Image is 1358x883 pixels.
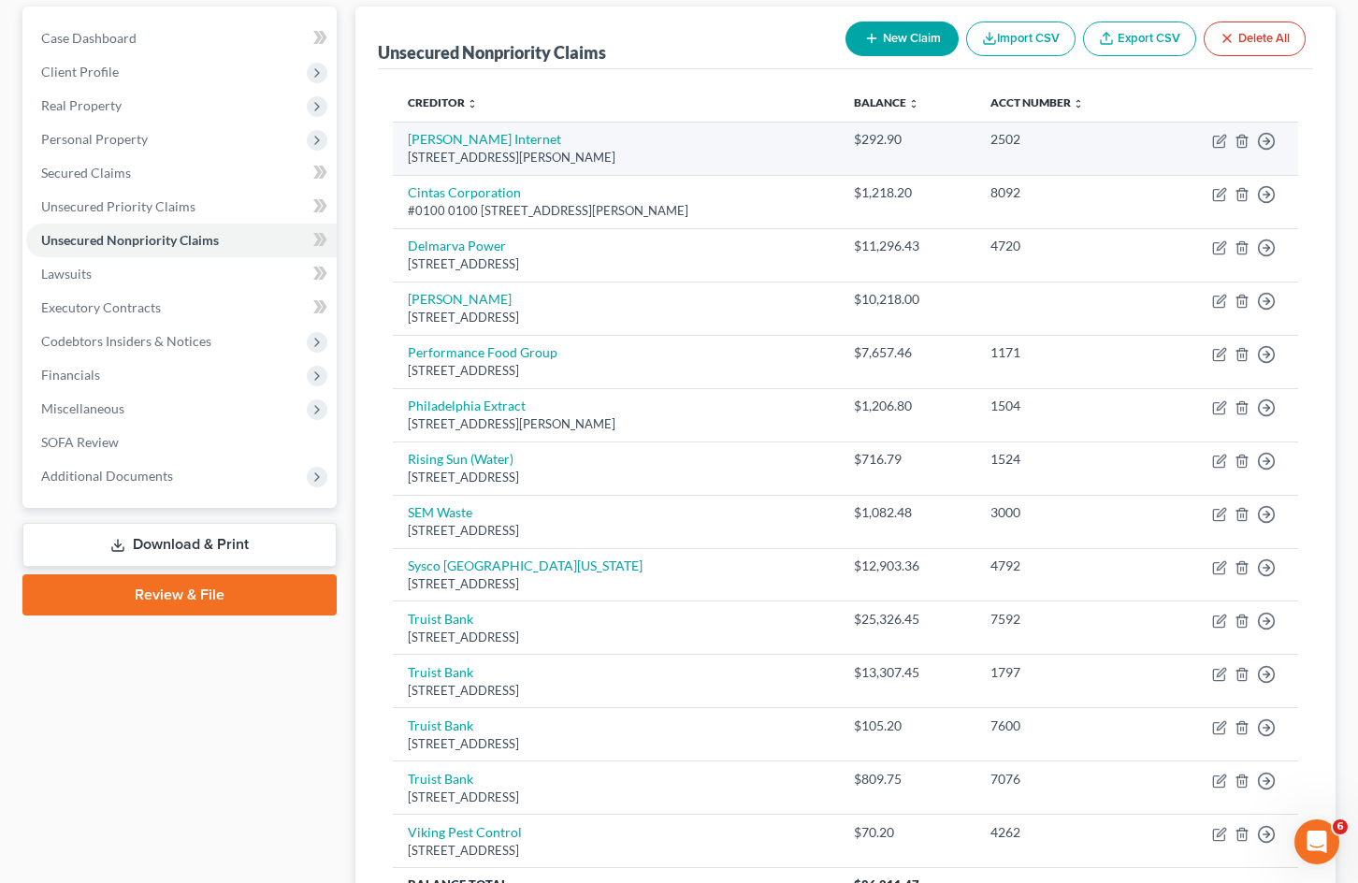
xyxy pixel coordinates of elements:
div: [STREET_ADDRESS] [408,362,824,380]
a: Truist Bank [408,664,473,680]
div: 2502 [990,130,1138,149]
div: [STREET_ADDRESS] [408,309,824,326]
span: Real Property [41,97,122,113]
a: Secured Claims [26,156,337,190]
span: Unsecured Nonpriority Claims [41,232,219,248]
div: $13,307.45 [854,663,961,682]
div: $716.79 [854,450,961,469]
div: $809.75 [854,770,961,789]
a: Executory Contracts [26,291,337,325]
div: $11,296.43 [854,237,961,255]
button: Delete All [1204,22,1306,56]
a: Unsecured Nonpriority Claims [26,224,337,257]
div: $10,218.00 [854,290,961,309]
div: Unsecured Nonpriority Claims [378,41,606,64]
a: Case Dashboard [26,22,337,55]
div: [STREET_ADDRESS] [408,255,824,273]
span: Unsecured Priority Claims [41,198,195,214]
a: Lawsuits [26,257,337,291]
div: $25,326.45 [854,610,961,629]
span: Additional Documents [41,468,173,484]
div: 8092 [990,183,1138,202]
a: Acct Number unfold_more [990,95,1084,109]
div: [STREET_ADDRESS] [408,469,824,486]
a: SOFA Review [26,426,337,459]
div: 1524 [990,450,1138,469]
button: Import CSV [966,22,1076,56]
a: Delmarva Power [408,238,506,253]
div: 4792 [990,557,1138,575]
span: SOFA Review [41,434,119,450]
i: unfold_more [908,98,919,109]
span: Secured Claims [41,165,131,181]
span: Lawsuits [41,266,92,282]
div: $7,657.46 [854,343,961,362]
iframe: Intercom live chat [1294,819,1339,864]
span: 6 [1333,819,1348,834]
a: Rising Sun (Water) [408,451,513,467]
span: Client Profile [41,64,119,80]
i: unfold_more [1073,98,1084,109]
div: 7600 [990,717,1138,735]
i: unfold_more [467,98,478,109]
div: #0100 0100 [STREET_ADDRESS][PERSON_NAME] [408,202,824,220]
div: $1,082.48 [854,503,961,522]
div: 7592 [990,610,1138,629]
a: Performance Food Group [408,344,557,360]
div: 1797 [990,663,1138,682]
div: 4720 [990,237,1138,255]
div: [STREET_ADDRESS] [408,682,824,700]
a: Creditor unfold_more [408,95,478,109]
span: Personal Property [41,131,148,147]
div: [STREET_ADDRESS][PERSON_NAME] [408,149,824,166]
div: 1504 [990,397,1138,415]
span: Financials [41,367,100,383]
div: [STREET_ADDRESS] [408,842,824,860]
div: [STREET_ADDRESS][PERSON_NAME] [408,415,824,433]
div: $1,218.20 [854,183,961,202]
a: Balance unfold_more [854,95,919,109]
a: Truist Bank [408,717,473,733]
div: $105.20 [854,717,961,735]
div: [STREET_ADDRESS] [408,575,824,593]
div: [STREET_ADDRESS] [408,629,824,646]
button: New Claim [845,22,959,56]
span: Miscellaneous [41,400,124,416]
div: 7076 [990,770,1138,789]
a: Cintas Corporation [408,184,521,200]
div: 1171 [990,343,1138,362]
a: [PERSON_NAME] [408,291,512,307]
a: [PERSON_NAME] Internet [408,131,561,147]
div: [STREET_ADDRESS] [408,735,824,753]
a: Philadelphia Extract [408,398,526,413]
a: Truist Bank [408,611,473,627]
div: $70.20 [854,823,961,842]
a: Truist Bank [408,771,473,787]
a: Review & File [22,574,337,615]
span: Codebtors Insiders & Notices [41,333,211,349]
a: Unsecured Priority Claims [26,190,337,224]
div: 4262 [990,823,1138,842]
span: Executory Contracts [41,299,161,315]
a: Sysco [GEOGRAPHIC_DATA][US_STATE] [408,557,643,573]
a: SEM Waste [408,504,472,520]
div: 3000 [990,503,1138,522]
div: $12,903.36 [854,557,961,575]
span: Case Dashboard [41,30,137,46]
div: $1,206.80 [854,397,961,415]
div: [STREET_ADDRESS] [408,789,824,806]
div: [STREET_ADDRESS] [408,522,824,540]
div: $292.90 [854,130,961,149]
a: Download & Print [22,523,337,567]
a: Viking Pest Control [408,824,522,840]
a: Export CSV [1083,22,1196,56]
